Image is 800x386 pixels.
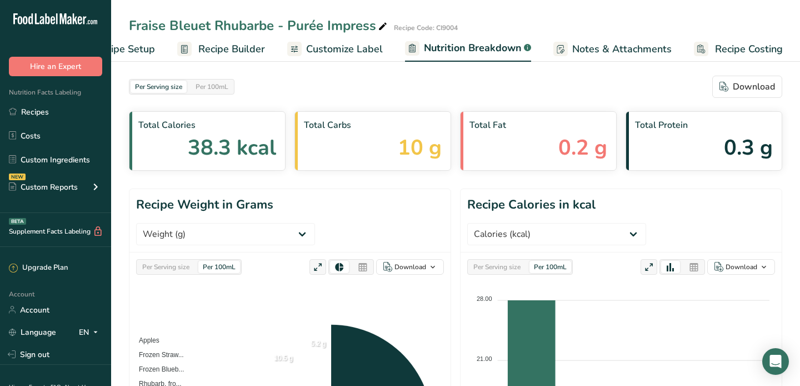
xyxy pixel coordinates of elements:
span: 10 g [398,132,442,164]
span: Recipe Costing [715,42,783,57]
span: Apples [131,336,159,344]
a: Language [9,323,56,342]
div: Upgrade Plan [9,263,68,274]
span: Nutrition Breakdown [424,41,522,56]
button: Download [712,76,782,98]
div: EN [79,325,102,339]
button: Download [376,259,444,275]
div: Per 100mL [529,261,571,273]
span: 38.3 kcal [188,132,276,164]
span: Total Protein [635,118,773,132]
span: 0.3 g [724,132,773,164]
span: Frozen Straw... [131,351,184,359]
div: NEW [9,174,26,180]
div: Fraise Bleuet Rhubarbe - Purée Impress [129,16,389,36]
tspan: 28.00 [477,295,492,302]
div: Download [394,262,426,272]
div: Per 100mL [198,261,240,273]
span: Recipe Builder [198,42,265,57]
a: Recipe Costing [694,37,783,62]
div: Per Serving size [131,81,187,93]
div: BETA [9,218,26,225]
span: Total Calories [138,118,276,132]
span: Total Fat [469,118,607,132]
div: Per Serving size [469,261,525,273]
a: Nutrition Breakdown [405,36,531,62]
a: Notes & Attachments [553,37,672,62]
a: Customize Label [287,37,383,62]
span: Recipe Setup [94,42,155,57]
span: Total Carbs [304,118,442,132]
div: Custom Reports [9,181,78,193]
button: Download [707,259,775,275]
div: Download [726,262,757,272]
div: Download [719,80,775,93]
a: Recipe Setup [73,37,155,62]
tspan: 21.00 [477,355,492,362]
h1: Recipe Weight in Grams [136,196,273,214]
h1: Recipe Calories in kcal [467,196,596,214]
a: Recipe Builder [177,37,265,62]
span: Frozen Blueb... [131,365,184,373]
span: 0.2 g [558,132,607,164]
div: Per Serving size [138,261,194,273]
div: Open Intercom Messenger [762,348,789,375]
div: Per 100mL [191,81,233,93]
button: Hire an Expert [9,57,102,76]
span: Notes & Attachments [572,42,672,57]
span: Customize Label [306,42,383,57]
div: Recipe Code: CI9004 [394,23,458,33]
